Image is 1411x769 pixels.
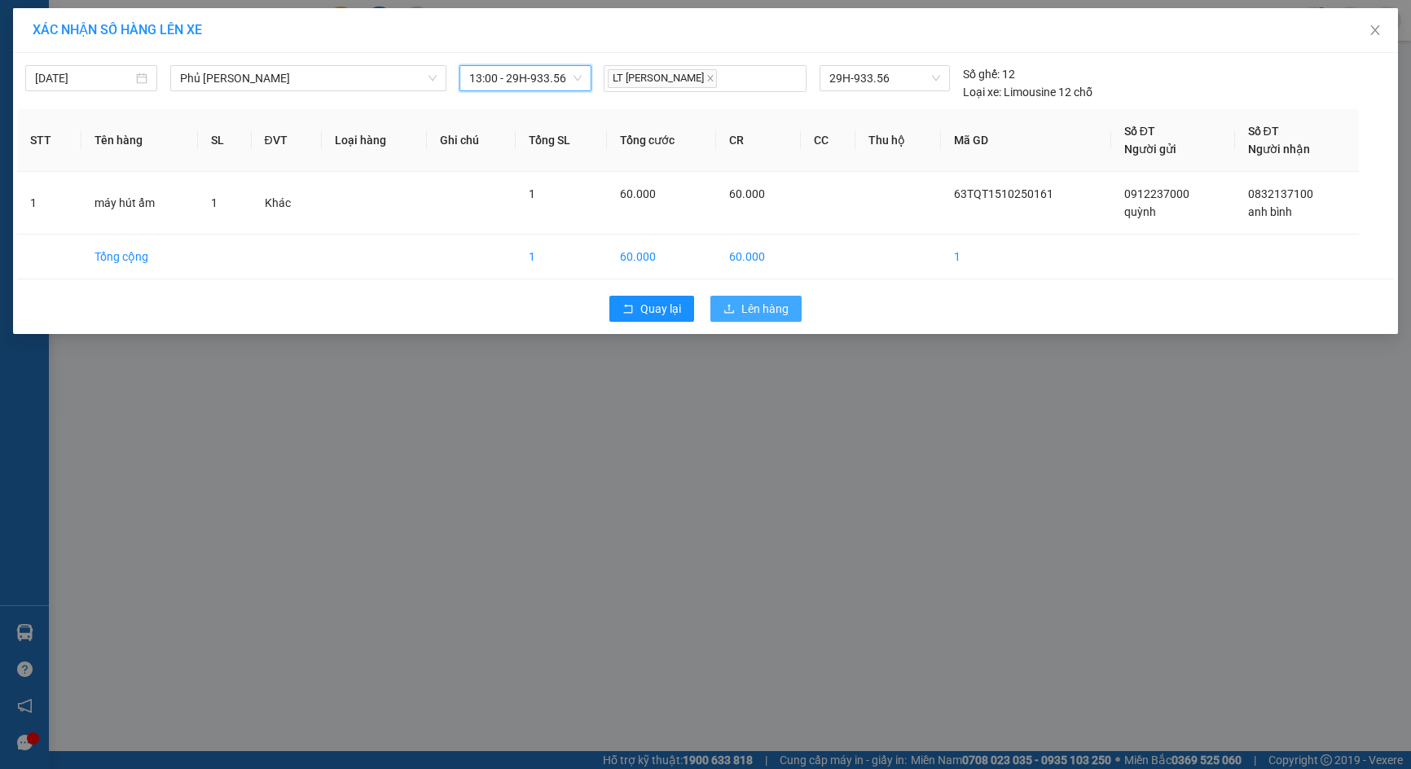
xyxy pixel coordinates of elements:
[855,109,940,172] th: Thu hộ
[741,300,789,318] span: Lên hàng
[716,235,800,279] td: 60.000
[180,66,437,90] span: Phủ Lý - Ga
[81,235,199,279] td: Tổng cộng
[427,109,516,172] th: Ghi chú
[801,109,856,172] th: CC
[17,172,81,235] td: 1
[1248,125,1279,138] span: Số ĐT
[1124,125,1155,138] span: Số ĐT
[1124,205,1156,218] span: quỳnh
[608,69,717,88] span: LT [PERSON_NAME]
[729,187,765,200] span: 60.000
[963,65,1015,83] div: 12
[954,187,1053,200] span: 63TQT1510250161
[710,296,802,322] button: uploadLên hàng
[963,83,1092,101] div: Limousine 12 chỗ
[1248,187,1313,200] span: 0832137100
[620,187,656,200] span: 60.000
[1248,143,1310,156] span: Người nhận
[640,300,681,318] span: Quay lại
[428,73,437,83] span: down
[963,83,1001,101] span: Loại xe:
[716,109,800,172] th: CR
[469,66,582,90] span: 13:00 - 29H-933.56
[322,109,427,172] th: Loại hàng
[609,296,694,322] button: rollbackQuay lại
[622,303,634,316] span: rollback
[252,109,323,172] th: ĐVT
[963,65,1000,83] span: Số ghế:
[1248,205,1292,218] span: anh bình
[81,109,199,172] th: Tên hàng
[211,196,218,209] span: 1
[33,22,202,37] span: XÁC NHẬN SỐ HÀNG LÊN XE
[1124,187,1189,200] span: 0912237000
[516,109,608,172] th: Tổng SL
[252,172,323,235] td: Khác
[706,74,714,82] span: close
[35,69,133,87] input: 15/10/2025
[607,235,716,279] td: 60.000
[198,109,251,172] th: SL
[941,109,1111,172] th: Mã GD
[941,235,1111,279] td: 1
[829,66,941,90] span: 29H-933.56
[1369,24,1382,37] span: close
[516,235,608,279] td: 1
[81,172,199,235] td: máy hút ẩm
[17,109,81,172] th: STT
[723,303,735,316] span: upload
[1352,8,1398,54] button: Close
[607,109,716,172] th: Tổng cước
[529,187,535,200] span: 1
[1124,143,1176,156] span: Người gửi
